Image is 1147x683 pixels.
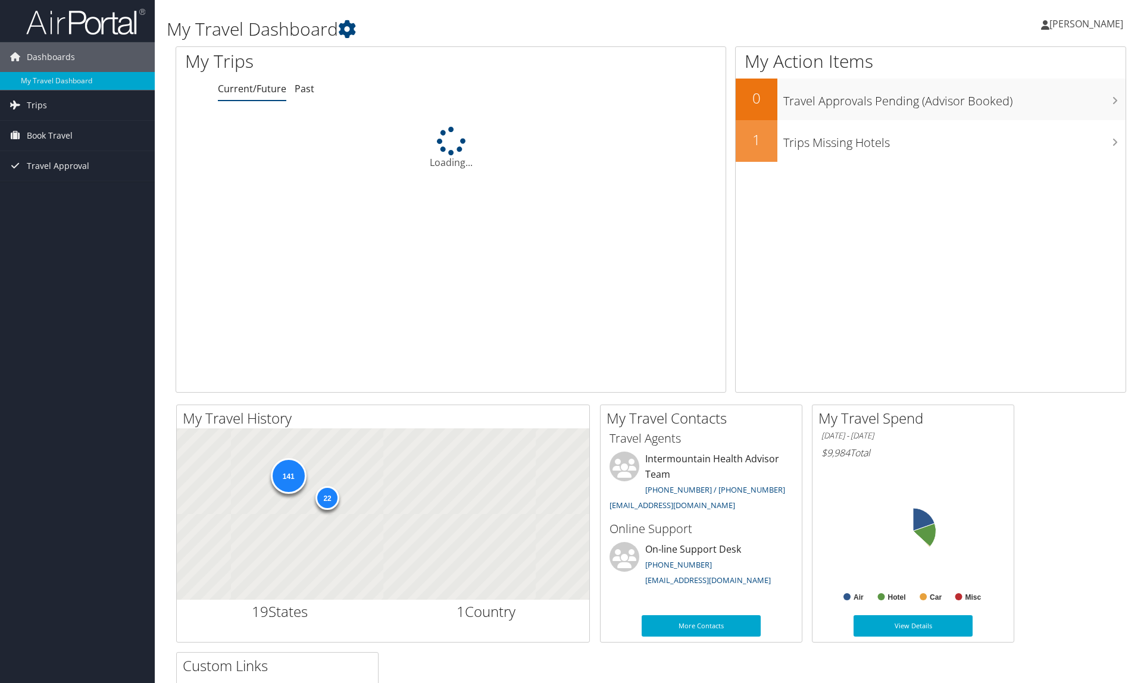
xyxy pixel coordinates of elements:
h2: Country [392,601,581,622]
text: Hotel [887,593,905,601]
a: More Contacts [642,615,761,637]
span: 1 [457,601,465,621]
a: Current/Future [218,82,286,95]
h2: My Travel Contacts [607,408,802,428]
span: [PERSON_NAME] [1049,17,1123,30]
a: [EMAIL_ADDRESS][DOMAIN_NAME] [610,500,735,510]
h3: Online Support [610,521,793,537]
h2: My Travel Spend [818,408,1014,428]
h6: [DATE] - [DATE] [821,430,1005,441]
div: 141 [270,458,306,494]
h2: My Travel History [183,408,589,428]
span: $9,984 [821,446,850,459]
h1: My Travel Dashboard [167,17,812,42]
text: Air [854,593,864,601]
a: 0Travel Approvals Pending (Advisor Booked) [736,79,1126,120]
text: Misc [965,593,982,601]
a: [EMAIL_ADDRESS][DOMAIN_NAME] [645,575,771,585]
h2: Custom Links [183,656,378,676]
h1: My Trips [185,49,488,74]
h2: 1 [736,130,777,150]
h2: 0 [736,88,777,108]
a: [PERSON_NAME] [1041,6,1135,42]
h6: Total [821,446,1005,459]
span: 19 [252,601,268,621]
text: Car [930,593,942,601]
h2: States [186,601,374,622]
span: Travel Approval [27,151,89,181]
a: View Details [854,615,973,637]
h3: Travel Agents [610,430,793,447]
a: Past [295,82,314,95]
img: airportal-logo.png [26,8,145,36]
a: [PHONE_NUMBER] [645,559,712,570]
h3: Travel Approvals Pending (Advisor Booked) [783,87,1126,109]
div: Loading... [176,127,726,170]
li: Intermountain Health Advisor Team [604,452,799,515]
h1: My Action Items [736,49,1126,74]
span: Dashboards [27,42,75,72]
span: Book Travel [27,121,73,151]
a: [PHONE_NUMBER] / [PHONE_NUMBER] [645,484,785,495]
span: Trips [27,90,47,120]
h3: Trips Missing Hotels [783,129,1126,151]
li: On-line Support Desk [604,542,799,591]
a: 1Trips Missing Hotels [736,120,1126,162]
div: 22 [315,486,339,510]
